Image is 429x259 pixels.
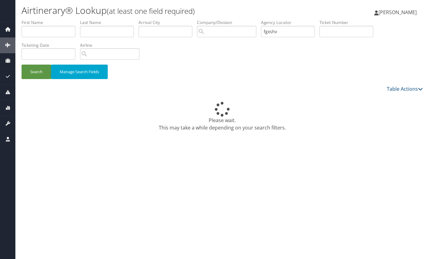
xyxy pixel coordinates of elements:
a: Table Actions [387,86,423,92]
label: Airline [80,42,144,48]
h1: Airtinerary® Lookup [22,4,289,17]
button: Search [22,65,51,79]
label: Arrival City [138,19,197,26]
label: First Name [22,19,80,26]
div: Please wait. This may take a while depending on your search filters. [22,102,423,131]
label: Last Name [80,19,138,26]
button: Manage Search Fields [51,65,108,79]
label: Company/Division [197,19,261,26]
a: [PERSON_NAME] [374,3,423,22]
small: (at least one field required) [107,6,195,16]
label: Ticketing Date [22,42,80,48]
label: Agency Locator [261,19,319,26]
span: [PERSON_NAME] [379,9,417,16]
label: Ticket Number [319,19,378,26]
